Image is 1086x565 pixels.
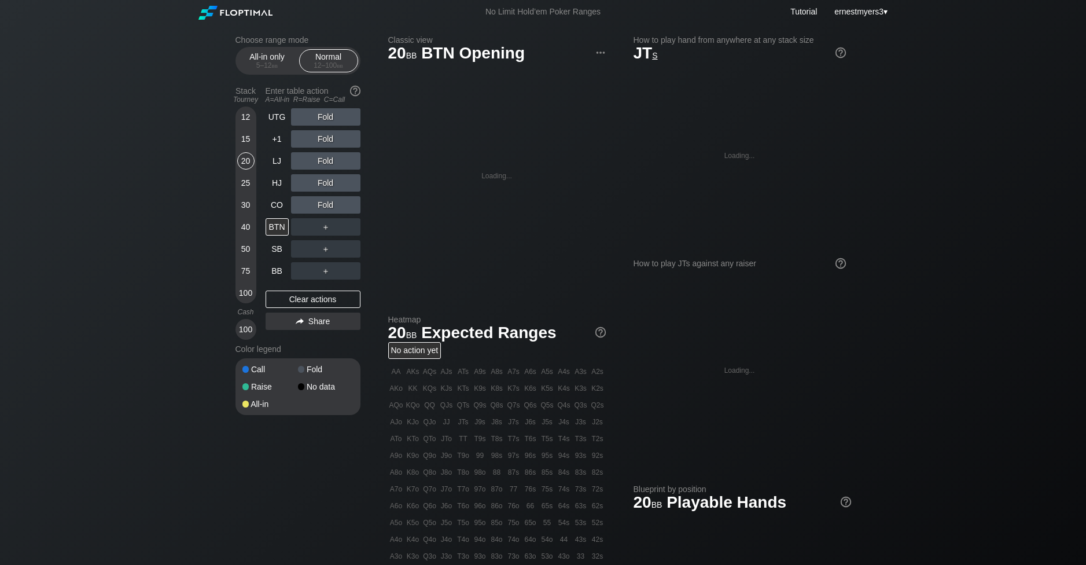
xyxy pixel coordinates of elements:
div: 62s [590,498,606,514]
div: Normal [302,50,355,72]
div: J6o [439,498,455,514]
div: T6o [455,498,472,514]
div: Fold [291,174,360,192]
div: 54s [556,515,572,531]
div: Q2s [590,397,606,413]
div: A=All-in R=Raise C=Call [266,96,360,104]
div: T4o [455,531,472,548]
div: 12 [237,108,255,126]
div: 85o [489,515,505,531]
div: 76o [506,498,522,514]
div: J3o [439,548,455,564]
div: J6s [522,414,539,430]
h2: Heatmap [388,315,606,324]
div: 93s [573,447,589,464]
div: Color legend [235,340,360,358]
div: Q5s [539,397,555,413]
div: 83s [573,464,589,480]
div: 66 [522,498,539,514]
div: No Limit Hold’em Poker Ranges [468,7,618,19]
div: ＋ [291,218,360,236]
div: Tourney [231,96,261,104]
div: A9s [472,364,488,380]
div: KQo [405,397,421,413]
div: No data [298,383,354,391]
div: KTs [455,380,472,397]
span: bb [651,497,662,510]
div: A5s [539,364,555,380]
div: 12 – 100 [304,61,353,69]
div: A6s [522,364,539,380]
div: A7o [388,481,404,497]
div: Q4o [422,531,438,548]
div: AJo [388,414,404,430]
div: KQs [422,380,438,397]
div: K4o [405,531,421,548]
div: 92s [590,447,606,464]
div: Q9s [472,397,488,413]
div: 52s [590,515,606,531]
span: bb [406,328,417,340]
div: T7s [506,431,522,447]
div: 64o [522,531,539,548]
div: T2s [590,431,606,447]
div: K5o [405,515,421,531]
div: 5 – 12 [243,61,292,69]
div: KTo [405,431,421,447]
div: 33 [573,548,589,564]
div: KJs [439,380,455,397]
img: help.32db89a4.svg [834,257,847,270]
span: 20 [386,324,419,343]
div: Q6o [422,498,438,514]
div: TT [455,431,472,447]
div: ＋ [291,262,360,280]
img: help.32db89a4.svg [834,46,847,59]
div: Q8s [489,397,505,413]
div: Q4s [556,397,572,413]
div: 76s [522,481,539,497]
div: K8s [489,380,505,397]
div: No action yet [388,342,441,359]
div: T8o [455,464,472,480]
div: A3s [573,364,589,380]
div: Share [266,313,360,330]
img: help.32db89a4.svg [840,496,852,508]
div: 88 [489,464,505,480]
div: 99 [472,447,488,464]
div: 30 [237,196,255,214]
div: T9s [472,431,488,447]
div: 100 [237,284,255,302]
div: 75 [237,262,255,280]
div: 40 [237,218,255,236]
div: J5s [539,414,555,430]
div: ATo [388,431,404,447]
div: 54o [539,531,555,548]
div: BTN [266,218,289,236]
div: Loading... [724,152,755,160]
div: LJ [266,152,289,170]
div: KJo [405,414,421,430]
div: 87s [506,464,522,480]
div: 43o [556,548,572,564]
div: 64s [556,498,572,514]
div: UTG [266,108,289,126]
div: Fold [291,108,360,126]
div: 98s [489,447,505,464]
div: T5o [455,515,472,531]
div: J8o [439,464,455,480]
div: T9o [455,447,472,464]
div: Loading... [724,366,755,375]
div: Q3s [573,397,589,413]
div: K9s [472,380,488,397]
a: Tutorial [790,7,817,16]
div: K5s [539,380,555,397]
div: ATs [455,364,472,380]
div: 82s [590,464,606,480]
img: share.864f2f62.svg [296,318,304,325]
div: A5o [388,515,404,531]
div: 85s [539,464,555,480]
div: K3s [573,380,589,397]
div: 96s [522,447,539,464]
span: BTN Opening [419,45,527,64]
div: J8s [489,414,505,430]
